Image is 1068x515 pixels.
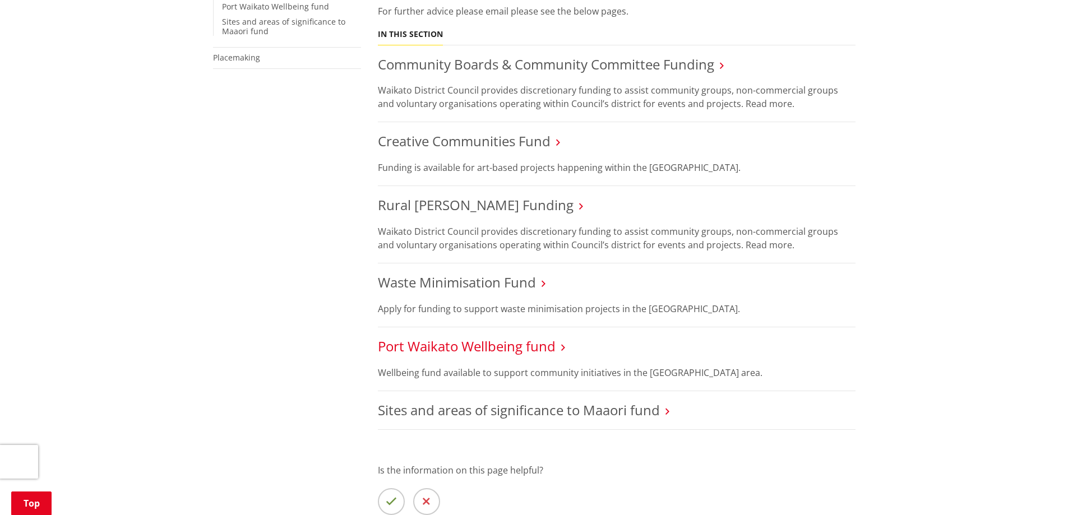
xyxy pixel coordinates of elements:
a: Top [11,491,52,515]
a: Sites and areas of significance to Maaori fund [378,401,660,419]
p: Wellbeing fund available to support community initiatives in the [GEOGRAPHIC_DATA] area. [378,366,856,379]
a: Placemaking [213,52,260,63]
p: Waikato District Council provides discretionary funding to assist community groups, non-commercia... [378,225,856,252]
a: Port Waikato Wellbeing fund [378,337,556,355]
p: Apply for funding to support waste minimisation projects in the [GEOGRAPHIC_DATA]. [378,302,856,316]
a: Port Waikato Wellbeing fund [222,1,329,12]
a: Sites and areas of significance to Maaori fund [222,16,345,36]
p: Funding is available for art-based projects happening within the [GEOGRAPHIC_DATA]. [378,161,856,174]
a: Rural [PERSON_NAME] Funding [378,196,574,214]
p: For further advice please email please see the below pages. [378,4,856,18]
iframe: Messenger Launcher [1016,468,1057,508]
a: Waste Minimisation Fund [378,273,536,291]
h5: In this section [378,30,443,39]
a: Community Boards & Community Committee Funding [378,55,714,73]
p: Is the information on this page helpful? [378,463,856,477]
a: Creative Communities Fund [378,132,551,150]
p: Waikato District Council provides discretionary funding to assist community groups, non-commercia... [378,83,856,110]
